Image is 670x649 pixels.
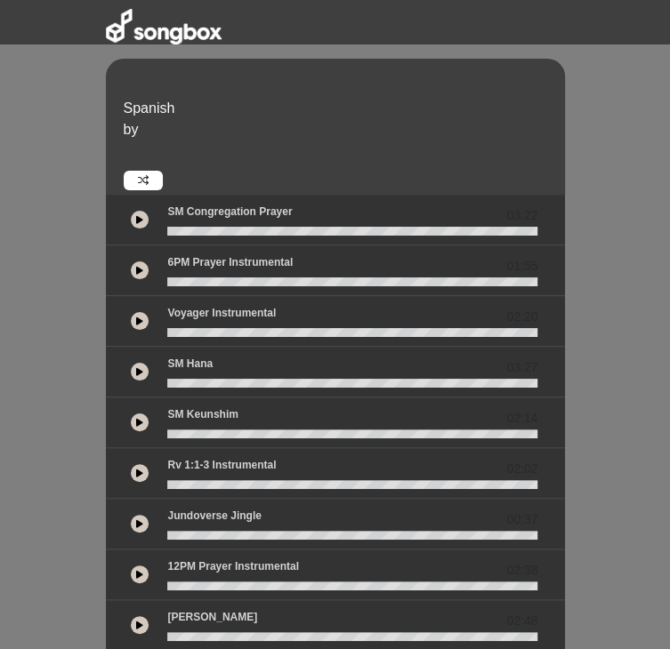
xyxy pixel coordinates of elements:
[506,460,537,478] span: 02:02
[167,457,276,473] p: Rv 1:1-3 Instrumental
[506,257,537,276] span: 01:55
[167,558,298,574] p: 12PM Prayer Instrumental
[167,609,257,625] p: [PERSON_NAME]
[506,206,537,225] span: 03:22
[506,409,537,428] span: 02:14
[506,561,537,580] span: 02:38
[124,98,561,119] p: Spanish
[167,305,276,321] p: Voyager Instrumental
[167,204,292,220] p: SM Congregation Prayer
[506,510,537,529] span: 00:37
[167,254,293,270] p: 6PM Prayer Instrumental
[124,122,139,137] span: by
[167,356,213,372] p: SM Hana
[506,612,537,630] span: 02:48
[167,406,238,422] p: SM Keunshim
[506,308,537,326] span: 02:20
[506,358,537,377] span: 03:27
[167,508,261,524] p: Jundoverse Jingle
[106,9,222,44] img: songbox-logo-white.png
